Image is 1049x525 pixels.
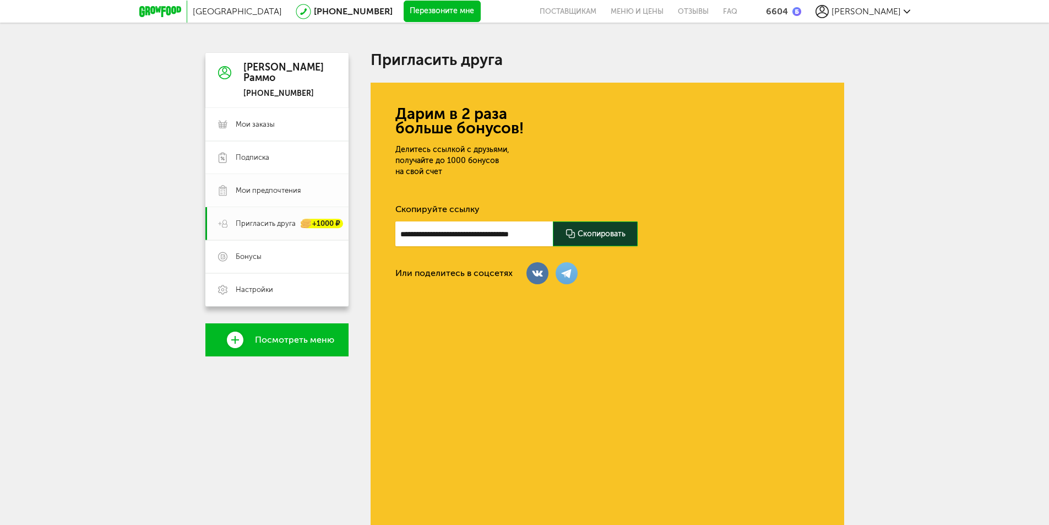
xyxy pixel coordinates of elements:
div: [PHONE_NUMBER] [243,89,324,99]
button: Перезвоните мне [404,1,481,23]
a: Посмотреть меню [205,323,349,356]
span: [GEOGRAPHIC_DATA] [193,6,282,17]
span: [PERSON_NAME] [831,6,901,17]
span: Мои заказы [236,120,275,129]
span: Бонусы [236,252,262,262]
div: +1000 ₽ [301,219,343,229]
a: Мои предпочтения [205,174,349,207]
a: Бонусы [205,240,349,273]
div: Скопируйте ссылку [395,204,819,215]
span: Настройки [236,285,273,295]
span: Мои предпочтения [236,186,301,196]
div: Или поделитесь в соцсетях [395,268,513,279]
h2: Дарим в 2 раза больше бонусов! [395,107,819,136]
div: [PERSON_NAME] Раммо [243,62,324,84]
img: bonus_b.cdccf46.png [792,7,801,16]
h1: Пригласить друга [371,53,844,67]
a: Подписка [205,141,349,174]
a: Мои заказы [205,108,349,141]
a: Пригласить друга +1000 ₽ [205,207,349,240]
div: Делитесь ссылкой с друзьями, получайте до 1000 бонусов на свой счет [395,144,652,177]
a: Настройки [205,273,349,306]
span: Пригласить друга [236,219,296,229]
a: [PHONE_NUMBER] [314,6,393,17]
span: Посмотреть меню [255,335,334,345]
div: 6604 [766,6,788,17]
span: Подписка [236,153,269,163]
